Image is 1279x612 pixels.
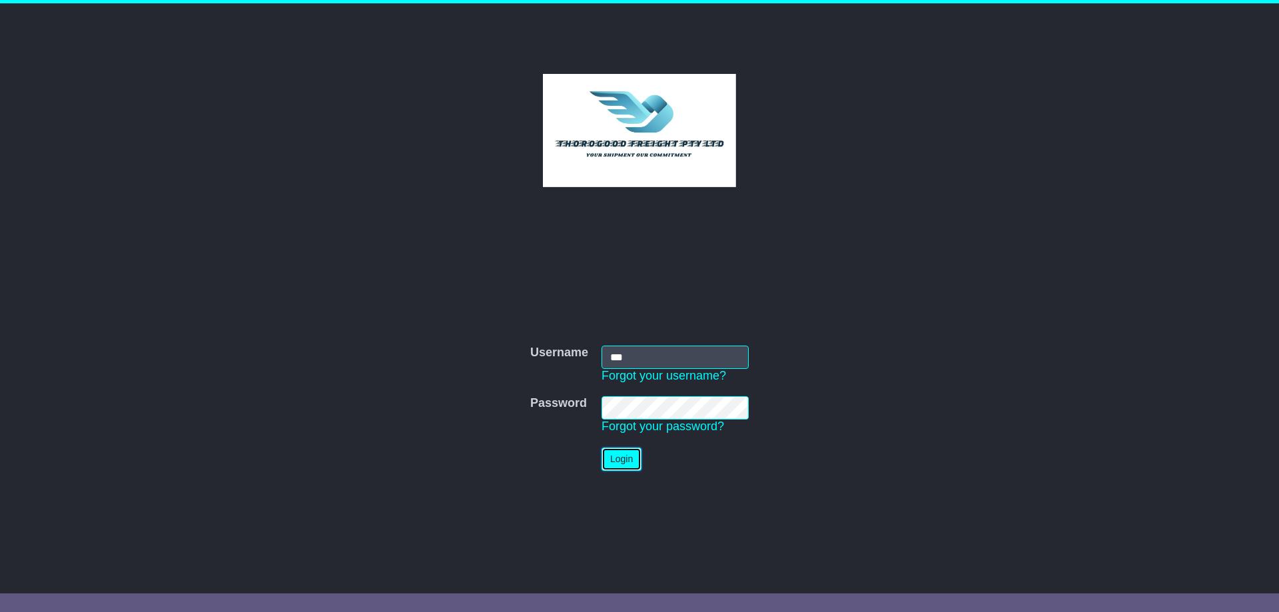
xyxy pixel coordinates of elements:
label: Password [530,396,587,411]
a: Forgot your username? [602,369,726,382]
label: Username [530,346,588,360]
button: Login [602,448,641,471]
a: Forgot your password? [602,420,724,433]
img: Thorogood Freight Pty Ltd [543,74,737,187]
